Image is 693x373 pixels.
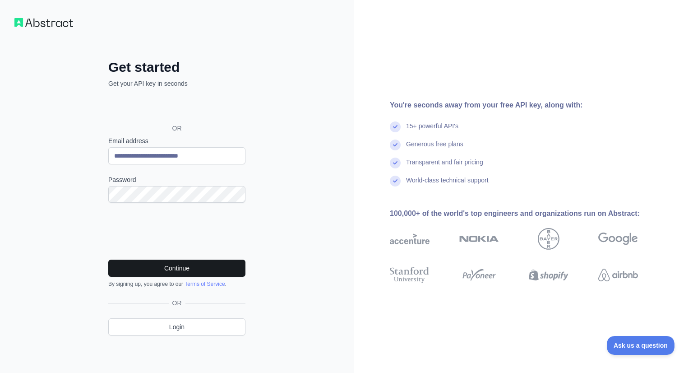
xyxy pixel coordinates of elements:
[459,228,499,250] img: nokia
[185,281,225,287] a: Terms of Service
[108,260,245,277] button: Continue
[406,140,463,158] div: Generous free plans
[390,265,430,285] img: stanford university
[165,124,189,133] span: OR
[108,59,245,75] h2: Get started
[108,79,245,88] p: Get your API key in seconds
[390,176,401,186] img: check mark
[104,98,248,118] iframe: Sign in with Google Button
[390,228,430,250] img: accenture
[169,298,185,308] span: OR
[108,318,245,336] a: Login
[529,265,568,285] img: shopify
[108,136,245,145] label: Email address
[406,176,489,194] div: World-class technical support
[406,121,458,140] div: 15+ powerful API's
[14,18,73,27] img: Workflow
[390,121,401,132] img: check mark
[108,280,245,288] div: By signing up, you agree to our .
[459,265,499,285] img: payoneer
[538,228,559,250] img: bayer
[598,265,638,285] img: airbnb
[390,158,401,168] img: check mark
[607,336,675,355] iframe: Toggle Customer Support
[390,100,667,111] div: You're seconds away from your free API key, along with:
[108,214,245,249] iframe: reCAPTCHA
[390,140,401,150] img: check mark
[390,208,667,219] div: 100,000+ of the world's top engineers and organizations run on Abstract:
[598,228,638,250] img: google
[108,175,245,184] label: Password
[406,158,483,176] div: Transparent and fair pricing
